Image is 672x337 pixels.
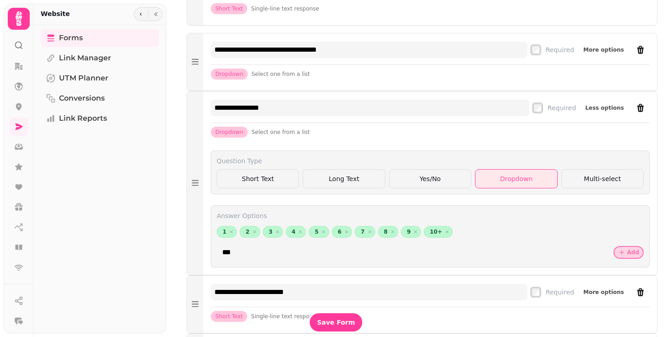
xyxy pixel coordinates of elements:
div: 4 [286,226,306,238]
div: 6 [332,226,352,238]
span: Save Form [317,319,355,326]
span: UTM Planner [59,73,108,84]
button: remove [631,41,650,59]
span: Short Text [215,313,243,320]
button: Add [613,246,644,259]
span: Long Text [329,175,359,182]
button: remove [631,99,650,117]
span: More options [583,47,624,53]
span: Select one from a list [251,70,310,78]
a: Link Reports [41,109,159,128]
span: Short Text [242,175,274,182]
button: Save Form [309,313,362,332]
h2: Website [41,9,70,18]
span: More options [583,289,624,295]
span: Link Reports [59,113,107,124]
span: Single-line text response [251,5,319,12]
div: 10+ [424,226,453,238]
span: Link Manager [59,53,111,64]
span: Dropdown [215,70,243,78]
a: Conversions [41,89,159,107]
label: Required [548,103,576,112]
span: Add [627,250,639,255]
button: Less options [581,99,628,117]
button: More options [580,41,628,59]
span: Single-line text response [251,313,319,320]
a: Forms [41,29,159,47]
span: Forms [59,32,83,43]
button: remove [631,283,650,301]
div: 9 [401,226,421,238]
label: Question Type [217,156,644,166]
div: 8 [378,226,398,238]
div: 3 [263,226,283,238]
div: 7 [355,226,375,238]
span: Multi-select [584,175,621,182]
button: More options [580,283,628,301]
label: Required [546,45,574,54]
label: Required [546,288,574,297]
div: 5 [309,226,329,238]
span: Dropdown [215,128,243,136]
span: Conversions [59,93,105,104]
div: 2 [240,226,260,238]
a: UTM Planner [41,69,159,87]
label: Answer Options [217,211,267,220]
span: Select one from a list [251,128,310,136]
span: Yes/No [420,175,441,182]
a: Link Manager [41,49,159,67]
span: Dropdown [500,175,533,182]
span: Short Text [215,5,243,12]
span: Less options [585,105,624,111]
div: 1 [217,226,237,238]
